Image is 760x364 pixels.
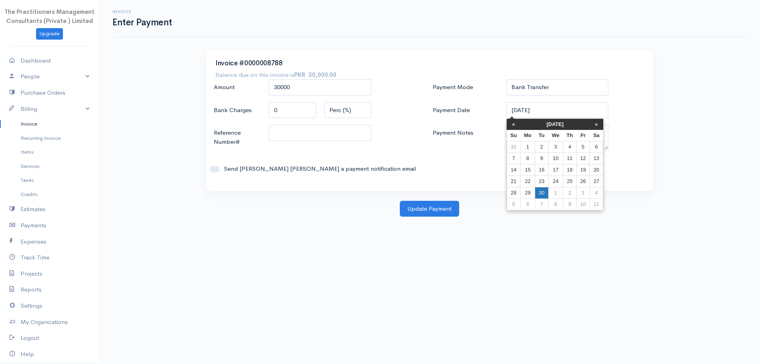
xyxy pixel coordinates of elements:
[215,60,644,67] h3: Invoice #0000008788
[535,130,548,141] th: Tu
[590,141,603,152] td: 6
[294,71,336,78] strong: PKR 30,000.00
[548,175,563,187] td: 24
[507,130,521,141] th: Su
[210,125,265,150] label: Reference Number#
[521,175,535,187] td: 22
[590,119,603,130] th: »
[507,141,521,152] td: 31
[576,141,589,152] td: 5
[535,152,548,164] td: 9
[215,71,336,78] h7: Balance due on this invoice is
[563,141,576,152] td: 4
[548,152,563,164] td: 10
[576,164,589,175] td: 19
[590,164,603,175] td: 20
[535,175,548,187] td: 23
[112,17,172,27] h1: Enter Payment
[535,164,548,175] td: 16
[590,152,603,164] td: 13
[563,187,576,198] td: 2
[521,198,535,210] td: 6
[210,102,265,118] label: Bank Charges
[507,164,521,175] td: 14
[429,79,502,95] label: Payment Mode
[521,119,590,130] th: [DATE]
[563,164,576,175] td: 18
[548,198,563,210] td: 8
[548,130,563,141] th: We
[210,79,265,95] label: Amount
[535,198,548,210] td: 7
[548,141,563,152] td: 3
[590,175,603,187] td: 27
[429,102,502,118] label: Payment Date
[563,198,576,210] td: 9
[507,175,521,187] td: 21
[576,175,589,187] td: 26
[400,201,459,217] button: Update Payment
[507,152,521,164] td: 7
[521,187,535,198] td: 29
[521,164,535,175] td: 15
[576,198,589,210] td: 10
[521,152,535,164] td: 8
[507,187,521,198] td: 28
[590,187,603,198] td: 4
[563,130,576,141] th: Th
[590,198,603,210] td: 11
[576,130,589,141] th: Fr
[521,141,535,152] td: 1
[576,152,589,164] td: 12
[535,187,548,198] td: 30
[429,125,502,149] label: Payment Notes
[548,164,563,175] td: 17
[576,187,589,198] td: 3
[36,28,63,40] a: Upgrade
[535,141,548,152] td: 2
[4,8,95,25] span: The Practitioners Management Consultants (Private ) Limited
[563,175,576,187] td: 25
[521,130,535,141] th: Mo
[507,119,521,130] th: «
[590,130,603,141] th: Sa
[112,10,172,14] h6: Invoice
[548,187,563,198] td: 1
[563,152,576,164] td: 11
[507,198,521,210] td: 5
[219,164,422,173] label: Send [PERSON_NAME] [PERSON_NAME] a payment notification email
